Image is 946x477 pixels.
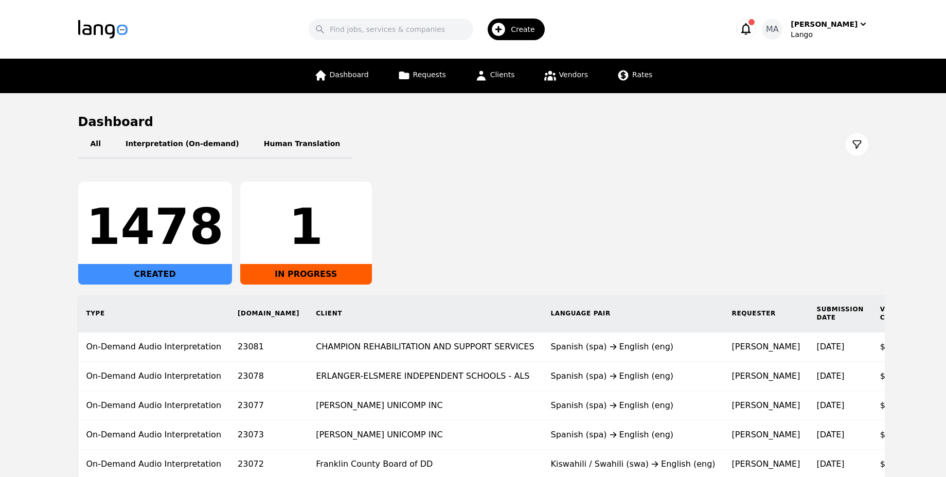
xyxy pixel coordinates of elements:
button: Human Translation [252,130,353,159]
a: Requests [391,59,452,93]
button: Interpretation (On-demand) [113,130,252,159]
td: [PERSON_NAME] [724,362,809,391]
span: Requests [413,70,446,79]
th: Submission Date [808,295,871,332]
div: CREATED [78,264,232,285]
img: Logo [78,20,128,39]
th: Language Pair [543,295,724,332]
div: Kiswahili / Swahili (swa) English (eng) [551,458,716,470]
a: Vendors [538,59,594,93]
div: 1 [248,202,364,252]
td: On-Demand Audio Interpretation [78,391,230,420]
div: [PERSON_NAME] [791,19,858,29]
time: [DATE] [816,459,844,469]
td: [PERSON_NAME] [724,391,809,420]
button: Filter [846,133,868,156]
span: Rates [632,70,652,79]
span: Create [511,24,542,34]
td: [PERSON_NAME] UNICOMP INC [308,391,542,420]
h1: Dashboard [78,114,868,130]
td: 23078 [229,362,308,391]
time: [DATE] [816,371,844,381]
td: [PERSON_NAME] [724,420,809,450]
th: Requester [724,295,809,332]
span: Clients [490,70,515,79]
time: [DATE] [816,400,844,410]
td: [PERSON_NAME] UNICOMP INC [308,420,542,450]
div: Lango [791,29,868,40]
th: [DOMAIN_NAME] [229,295,308,332]
td: [PERSON_NAME] [724,332,809,362]
td: $0.91 [872,362,920,391]
button: All [78,130,113,159]
td: 23073 [229,420,308,450]
td: On-Demand Audio Interpretation [78,332,230,362]
td: On-Demand Audio Interpretation [78,420,230,450]
td: $0.85 [872,391,920,420]
a: Rates [611,59,658,93]
td: 23081 [229,332,308,362]
div: Spanish (spa) English (eng) [551,341,716,353]
td: CHAMPION REHABILITATION AND SUPPORT SERVICES [308,332,542,362]
th: Client [308,295,542,332]
div: Spanish (spa) English (eng) [551,370,716,382]
div: Spanish (spa) English (eng) [551,429,716,441]
button: MA[PERSON_NAME]Lango [762,19,868,40]
span: MA [766,23,779,36]
div: Spanish (spa) English (eng) [551,399,716,412]
div: IN PROGRESS [240,264,372,285]
a: Clients [469,59,521,93]
td: $0.00 [872,332,920,362]
td: $4.63 [872,420,920,450]
input: Find jobs, services & companies [309,19,473,40]
time: [DATE] [816,430,844,439]
td: On-Demand Audio Interpretation [78,362,230,391]
td: ERLANGER-ELSMERE INDEPENDENT SCHOOLS - ALS [308,362,542,391]
time: [DATE] [816,342,844,351]
td: 23077 [229,391,308,420]
span: Vendors [559,70,588,79]
th: Vendor Cost [872,295,920,332]
span: Dashboard [330,70,369,79]
th: Type [78,295,230,332]
a: Dashboard [308,59,375,93]
div: 1478 [86,202,224,252]
button: Create [473,14,551,44]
